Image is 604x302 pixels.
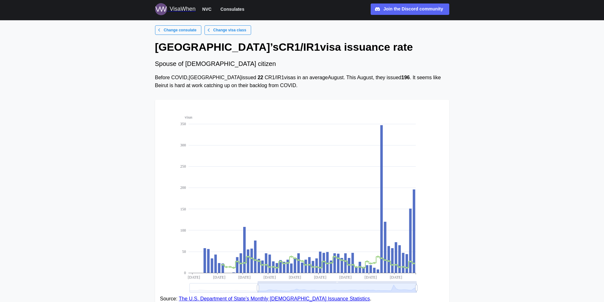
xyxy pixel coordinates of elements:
text: [DATE] [213,275,225,280]
a: Join the Discord community [371,3,449,15]
text: 300 [180,143,186,147]
span: Change visa class [213,26,246,35]
text: [DATE] [188,275,200,280]
text: 350 [180,122,186,126]
h1: [GEOGRAPHIC_DATA] ’s CR1/IR1 visa issuance rate [155,40,449,54]
span: NVC [202,5,212,13]
text: 0 [184,271,186,275]
strong: 196 [401,75,410,80]
text: 250 [180,164,186,169]
span: Consulates [220,5,244,13]
div: Spouse of [DEMOGRAPHIC_DATA] citizen [155,59,449,69]
img: Logo for VisaWhen [155,3,167,15]
text: [DATE] [263,275,276,280]
button: NVC [199,5,215,13]
text: [DATE] [390,275,402,280]
text: visas [185,115,192,119]
text: [DATE] [314,275,326,280]
text: [DATE] [339,275,352,280]
strong: 22 [257,75,263,80]
text: 50 [182,249,186,254]
text: [DATE] [289,275,301,280]
a: The U.S. Department of State’s Monthly [DEMOGRAPHIC_DATA] Issuance Statistics [179,296,370,301]
text: 100 [180,228,186,232]
a: Change visa class [205,25,251,35]
a: Change consulate [155,25,201,35]
text: 200 [180,185,186,190]
div: Before COVID, [GEOGRAPHIC_DATA] issued CR1/IR1 visas in an average August . This August , they is... [155,74,449,90]
div: VisaWhen [170,5,196,14]
text: [DATE] [364,275,377,280]
button: Consulates [218,5,247,13]
span: Change consulate [164,26,196,35]
text: 150 [180,207,186,211]
text: [DATE] [238,275,250,280]
a: Logo for VisaWhen VisaWhen [155,3,196,15]
div: Join the Discord community [383,6,443,13]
